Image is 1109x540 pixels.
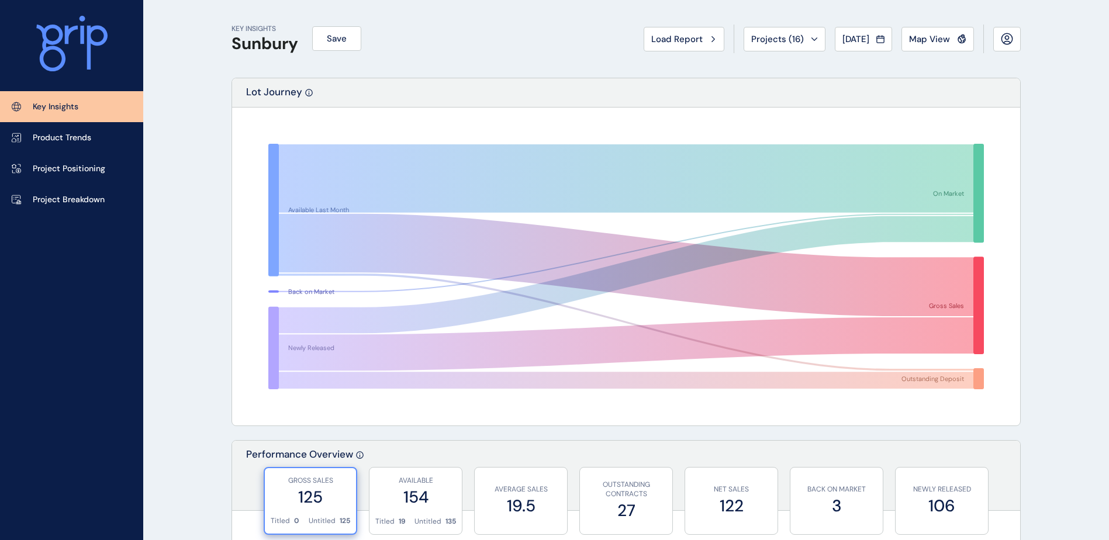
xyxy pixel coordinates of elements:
p: AVAILABLE [375,476,456,486]
label: 106 [901,494,982,517]
p: Project Positioning [33,163,105,175]
p: Key Insights [33,101,78,113]
p: Titled [375,517,395,527]
label: 19.5 [481,494,561,517]
p: BACK ON MARKET [796,484,877,494]
p: OUTSTANDING CONTRACTS [586,480,666,500]
p: 125 [340,516,350,526]
span: Projects ( 16 ) [751,33,804,45]
span: Load Report [651,33,703,45]
span: Map View [909,33,950,45]
label: 125 [271,486,350,508]
p: AVERAGE SALES [481,484,561,494]
button: Load Report [644,27,724,51]
button: Projects (16) [744,27,825,51]
p: Performance Overview [246,448,353,510]
span: Save [327,33,347,44]
button: Map View [901,27,974,51]
p: NET SALES [691,484,772,494]
p: KEY INSIGHTS [232,24,298,34]
p: Project Breakdown [33,194,105,206]
label: 27 [586,499,666,522]
label: 3 [796,494,877,517]
p: GROSS SALES [271,476,350,486]
h1: Sunbury [232,34,298,54]
button: [DATE] [835,27,892,51]
p: Lot Journey [246,85,302,107]
p: Product Trends [33,132,91,144]
p: 0 [294,516,299,526]
p: Untitled [309,516,336,526]
span: [DATE] [842,33,869,45]
label: 122 [691,494,772,517]
p: NEWLY RELEASED [901,484,982,494]
button: Save [312,26,361,51]
label: 154 [375,486,456,508]
p: Untitled [414,517,441,527]
p: 19 [399,517,406,527]
p: Titled [271,516,290,526]
p: 135 [445,517,456,527]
